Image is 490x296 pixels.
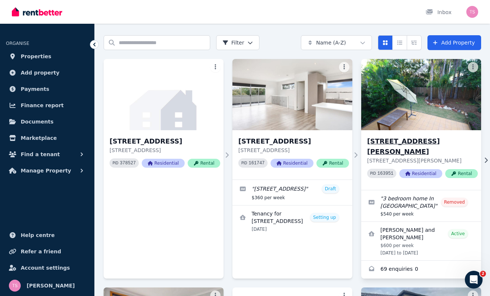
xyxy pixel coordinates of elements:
[21,247,61,256] span: Refer a friend
[465,271,483,289] iframe: Intercom live chat
[316,39,346,46] span: Name (A-Z)
[468,62,478,72] button: More options
[361,190,481,221] a: Edit listing: 3 bedroom home In Gaythorne
[6,82,88,96] a: Payments
[6,163,88,178] button: Manage Property
[339,62,349,72] button: More options
[21,263,70,272] span: Account settings
[188,159,220,168] span: Rental
[210,62,221,72] button: More options
[142,159,185,168] span: Residential
[426,9,452,16] div: Inbox
[120,161,136,166] code: 378527
[399,169,442,178] span: Residential
[392,35,407,50] button: Compact list view
[367,136,478,157] h3: [STREET_ADDRESS][PERSON_NAME]
[6,98,88,113] a: Finance report
[6,131,88,145] a: Marketplace
[427,35,481,50] a: Add Property
[271,159,313,168] span: Residential
[21,166,71,175] span: Manage Property
[27,281,75,290] span: [PERSON_NAME]
[370,171,376,175] small: PID
[110,147,220,154] p: [STREET_ADDRESS]
[361,59,481,190] a: 29 Howard Street, Gaythorne[STREET_ADDRESS][PERSON_NAME][STREET_ADDRESS][PERSON_NAME]PID 163951Re...
[110,136,220,147] h3: [STREET_ADDRESS]
[241,161,247,165] small: PID
[6,41,29,46] span: ORGANISE
[6,65,88,80] a: Add property
[21,150,60,159] span: Find a tenant
[377,171,393,176] code: 163951
[113,161,118,165] small: PID
[21,117,54,126] span: Documents
[316,159,349,168] span: Rental
[232,180,352,205] a: Edit listing: 12 Hartington Street, Glenroy
[216,35,259,50] button: Filter
[361,222,481,260] a: View details for Jazmyn and Caolin Staples
[21,101,64,110] span: Finance report
[21,85,49,93] span: Payments
[378,35,422,50] div: View options
[6,260,88,275] a: Account settings
[301,35,372,50] button: Name (A-Z)
[367,157,478,164] p: [STREET_ADDRESS][PERSON_NAME]
[6,147,88,162] button: Find a tenant
[361,261,481,279] a: Enquiries for 29 Howard Street, Gaythorne
[104,59,224,130] img: 8 Fifth Ave, Wilston
[21,231,55,240] span: Help centre
[249,161,265,166] code: 161747
[358,57,484,132] img: 29 Howard Street, Gaythorne
[21,68,60,77] span: Add property
[6,228,88,243] a: Help centre
[238,147,349,154] p: [STREET_ADDRESS]
[12,6,62,17] img: RentBetter
[480,271,486,277] span: 2
[378,35,393,50] button: Card view
[238,136,349,147] h3: [STREET_ADDRESS]
[6,49,88,64] a: Properties
[232,205,352,237] a: View details for Tenancy for 12A/12 Hartington Street, Glenroy
[21,52,51,61] span: Properties
[104,59,224,180] a: 8 Fifth Ave, Wilston[STREET_ADDRESS][STREET_ADDRESS]PID 378527ResidentialRental
[407,35,422,50] button: Expanded list view
[6,114,88,129] a: Documents
[6,244,88,259] a: Refer a friend
[445,169,478,178] span: Rental
[466,6,478,18] img: Tarun Sharma
[232,59,352,180] a: 12A/12 Hartington Street, Glenroy[STREET_ADDRESS][STREET_ADDRESS]PID 161747ResidentialRental
[222,39,244,46] span: Filter
[232,59,352,130] img: 12A/12 Hartington Street, Glenroy
[21,134,57,142] span: Marketplace
[9,280,21,292] img: Tarun Sharma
